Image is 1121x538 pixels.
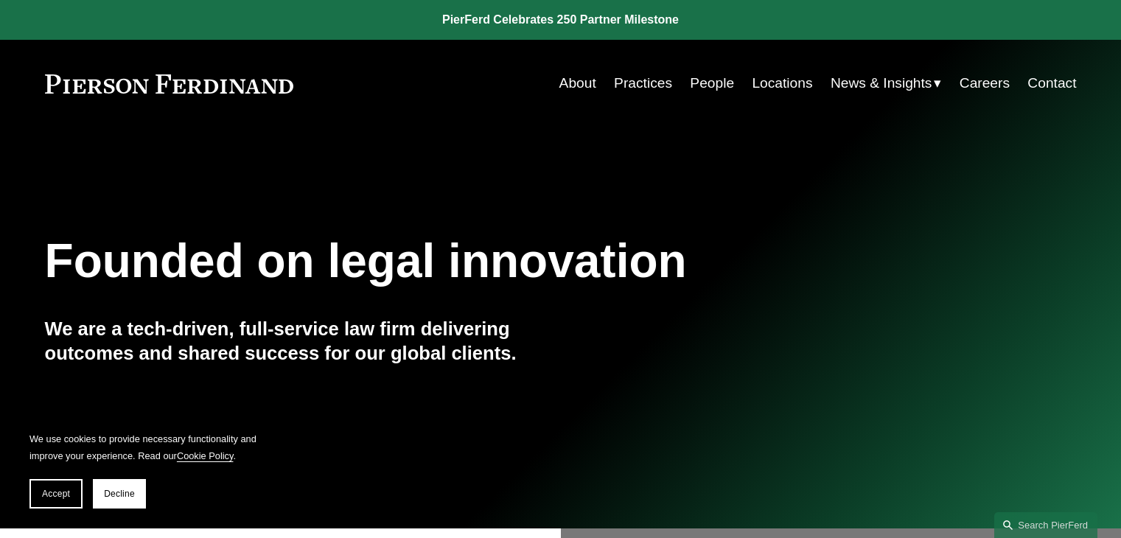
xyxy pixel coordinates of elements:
a: Practices [614,69,672,97]
a: About [559,69,596,97]
a: Search this site [994,512,1097,538]
button: Accept [29,479,83,509]
a: Contact [1027,69,1076,97]
a: Locations [752,69,812,97]
a: People [690,69,734,97]
span: Decline [104,489,135,499]
h4: We are a tech-driven, full-service law firm delivering outcomes and shared success for our global... [45,317,561,365]
section: Cookie banner [15,416,280,523]
button: Decline [93,479,146,509]
a: Cookie Policy [177,450,234,461]
span: News & Insights [831,71,932,97]
a: folder dropdown [831,69,942,97]
p: We use cookies to provide necessary functionality and improve your experience. Read our . [29,430,265,464]
span: Accept [42,489,70,499]
a: Careers [960,69,1010,97]
h1: Founded on legal innovation [45,234,905,288]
